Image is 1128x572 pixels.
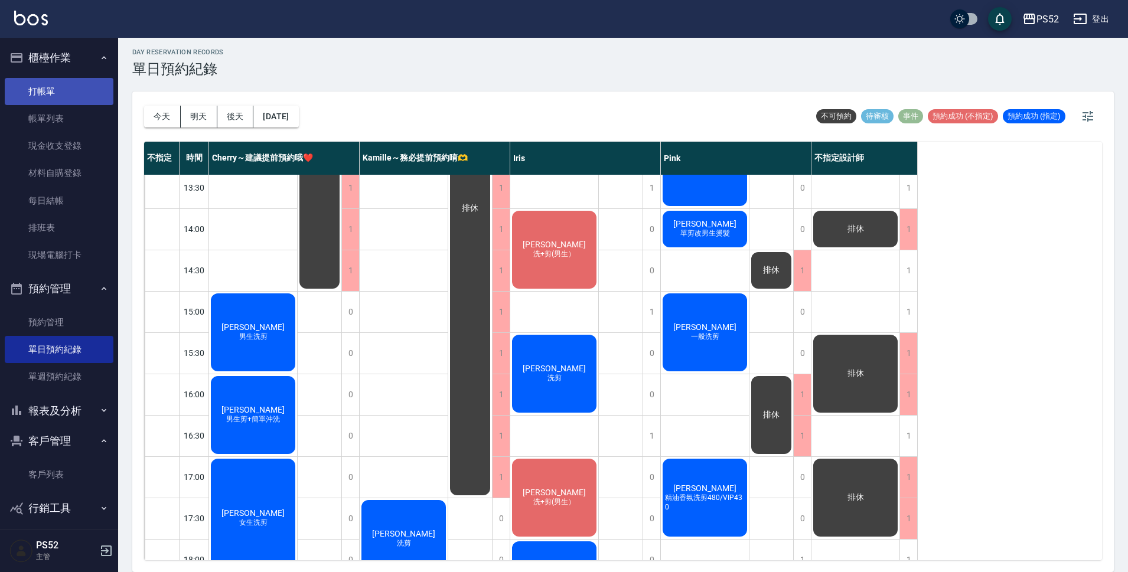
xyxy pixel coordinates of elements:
a: 現場電腦打卡 [5,241,113,269]
div: 14:00 [180,208,209,250]
div: Iris [510,142,661,175]
span: 排休 [845,492,866,503]
div: 0 [643,209,660,250]
span: 精油香氛洗剪480/VIP430 [663,493,747,511]
p: 主管 [36,551,96,562]
span: 男生洗剪 [237,332,270,342]
span: 一般洗剪 [689,332,722,342]
span: [PERSON_NAME] [671,322,739,332]
span: 女生洗剪 [237,518,270,528]
div: 16:30 [180,415,209,456]
div: Pink [661,142,811,175]
span: 單剪改男生燙髮 [678,228,732,238]
div: 0 [793,209,811,250]
span: 洗+剪(男生） [531,249,578,259]
span: 事件 [898,111,923,122]
a: 排班表 [5,214,113,241]
a: 材料自購登錄 [5,159,113,187]
span: [PERSON_NAME] [671,483,739,493]
span: 排休 [845,224,866,234]
div: 1 [793,416,811,456]
div: 1 [492,333,510,374]
span: [PERSON_NAME] [520,364,588,373]
span: 洗剪 [395,538,413,548]
span: 男生剪+簡單沖洗 [224,414,282,424]
div: 1 [492,374,510,415]
div: 0 [793,498,811,539]
span: 不可預約 [816,111,856,122]
div: 0 [643,374,660,415]
div: 0 [643,498,660,539]
div: 1 [793,374,811,415]
div: 1 [643,292,660,332]
button: 預約管理 [5,273,113,304]
a: 每日結帳 [5,187,113,214]
div: 0 [643,457,660,498]
div: 1 [492,250,510,291]
h3: 單日預約紀錄 [132,61,224,77]
span: 排休 [761,265,782,276]
div: 0 [341,292,359,332]
a: 單日預約紀錄 [5,336,113,363]
img: Logo [14,11,48,25]
div: 15:30 [180,332,209,374]
div: 1 [899,168,917,208]
div: Kamille～務必提前預約唷🫶 [360,142,510,175]
div: 0 [793,292,811,332]
a: 單週預約紀錄 [5,363,113,390]
div: 0 [793,333,811,374]
span: 排休 [459,203,481,214]
div: 1 [341,250,359,291]
a: 帳單列表 [5,105,113,132]
div: 0 [341,498,359,539]
div: 0 [643,250,660,291]
span: [PERSON_NAME] [520,488,588,497]
span: [PERSON_NAME] [219,405,287,414]
a: 打帳單 [5,78,113,105]
div: 1 [492,416,510,456]
div: 0 [793,168,811,208]
div: 16:00 [180,374,209,415]
div: 17:30 [180,498,209,539]
div: 15:00 [180,291,209,332]
div: 1 [793,250,811,291]
div: 不指定設計師 [811,142,918,175]
span: [PERSON_NAME] [219,508,287,518]
button: 後天 [217,106,254,128]
div: 0 [643,333,660,374]
button: 明天 [181,106,217,128]
a: 客戶列表 [5,461,113,488]
div: 1 [341,168,359,208]
div: 1 [643,416,660,456]
button: [DATE] [253,106,298,128]
div: 1 [341,209,359,250]
img: Person [9,539,33,563]
span: 洗剪 [545,373,564,383]
div: 0 [341,374,359,415]
div: 0 [341,457,359,498]
span: [PERSON_NAME] [219,322,287,332]
div: 0 [341,333,359,374]
button: save [988,7,1012,31]
h5: PS52 [36,540,96,551]
button: 行銷工具 [5,493,113,524]
div: 14:30 [180,250,209,291]
div: 1 [899,498,917,539]
div: 1 [899,416,917,456]
span: 預約成功 (不指定) [928,111,998,122]
button: 登出 [1068,8,1114,30]
span: [PERSON_NAME] [671,219,739,228]
a: 現金收支登錄 [5,132,113,159]
div: 時間 [180,142,209,175]
div: 1 [899,209,917,250]
span: [PERSON_NAME] [520,240,588,249]
span: 預約成功 (指定) [1003,111,1065,122]
div: Cherry～建議提前預約哦❤️ [209,142,360,175]
div: 1 [643,168,660,208]
div: 1 [899,374,917,415]
span: 排休 [845,368,866,379]
div: 1 [492,457,510,498]
div: 0 [793,457,811,498]
div: 17:00 [180,456,209,498]
div: 不指定 [144,142,180,175]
